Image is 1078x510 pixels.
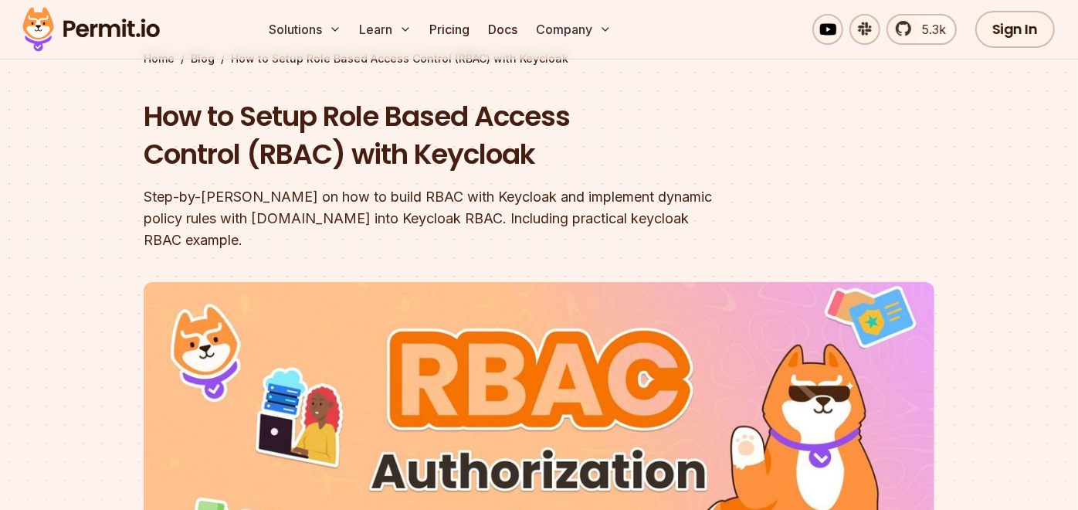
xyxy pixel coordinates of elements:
[15,3,167,56] img: Permit logo
[424,14,476,45] a: Pricing
[144,97,737,174] h1: How to Setup Role Based Access Control (RBAC) with Keycloak
[975,11,1055,48] a: Sign In
[483,14,524,45] a: Docs
[354,14,418,45] button: Learn
[144,186,737,251] div: Step-by-[PERSON_NAME] on how to build RBAC with Keycloak and implement dynamic policy rules with ...
[531,14,618,45] button: Company
[263,14,347,45] button: Solutions
[913,20,946,39] span: 5.3k
[886,14,957,45] a: 5.3k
